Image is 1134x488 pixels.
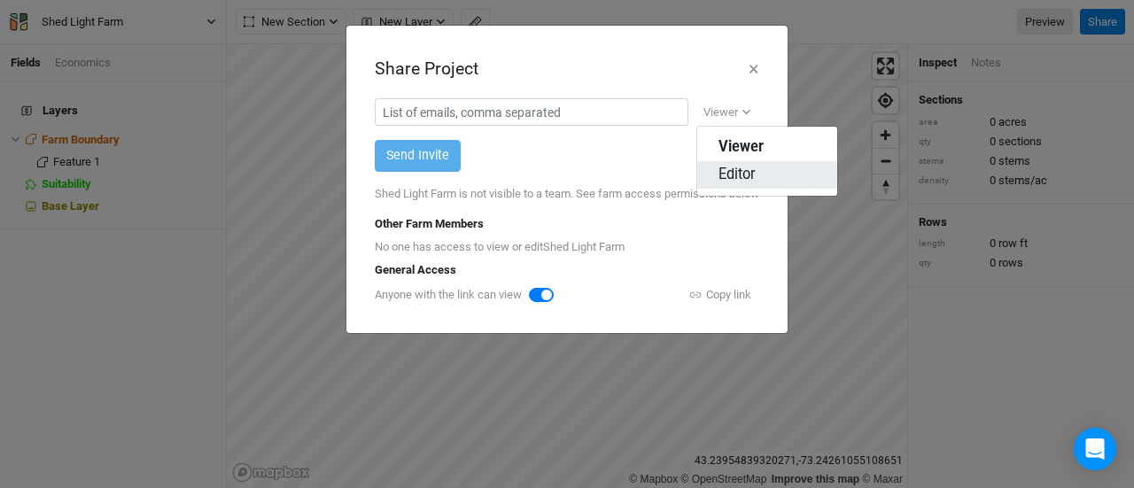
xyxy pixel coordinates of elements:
div: Copy link [688,286,751,304]
input: List of emails, comma separated [375,98,688,126]
button: Viewer [695,99,759,126]
div: General Access [375,262,759,278]
div: Share Project [375,57,478,81]
div: Viewer [703,104,738,121]
span: Viewer [718,137,764,158]
span: Editor [718,165,756,185]
button: Copy link [680,285,759,305]
div: No one has access to view or edit Shed Light Farm [375,232,759,262]
label: Anyone with the link can view [375,287,522,303]
div: Open Intercom Messenger [1074,428,1116,470]
button: × [748,54,759,84]
div: Shed Light Farm is not visible to a team. See farm access permissions below [375,172,759,216]
button: Send Invite [375,140,461,171]
div: Other Farm Members [375,216,759,232]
